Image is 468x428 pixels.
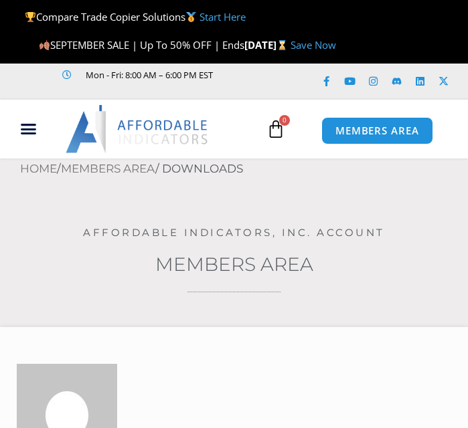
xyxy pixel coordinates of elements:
span: Compare Trade Copier Solutions [25,10,246,23]
img: ⌛ [277,40,287,50]
strong: [DATE] [244,38,291,51]
img: 🥇 [186,12,196,22]
img: LogoAI | Affordable Indicators – NinjaTrader [66,105,210,153]
span: MEMBERS AREA [335,126,419,136]
a: Members Area [61,162,155,175]
a: Affordable Indicators, Inc. Account [83,226,385,239]
a: Save Now [291,38,336,51]
span: Mon - Fri: 8:00 AM – 6:00 PM EST [82,67,213,83]
div: Menu Toggle [5,116,52,142]
img: 🏆 [25,12,35,22]
a: Start Here [200,10,246,23]
iframe: Customer reviews powered by Trustpilot [37,83,238,96]
a: 0 [246,110,305,148]
a: Members Area [155,253,313,276]
span: SEPTEMBER SALE | Up To 50% OFF | Ends [39,38,244,51]
a: MEMBERS AREA [321,117,433,144]
span: 0 [279,115,290,126]
a: Home [20,162,57,175]
nav: Breadcrumb [20,158,468,180]
img: 🍂 [40,40,50,50]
